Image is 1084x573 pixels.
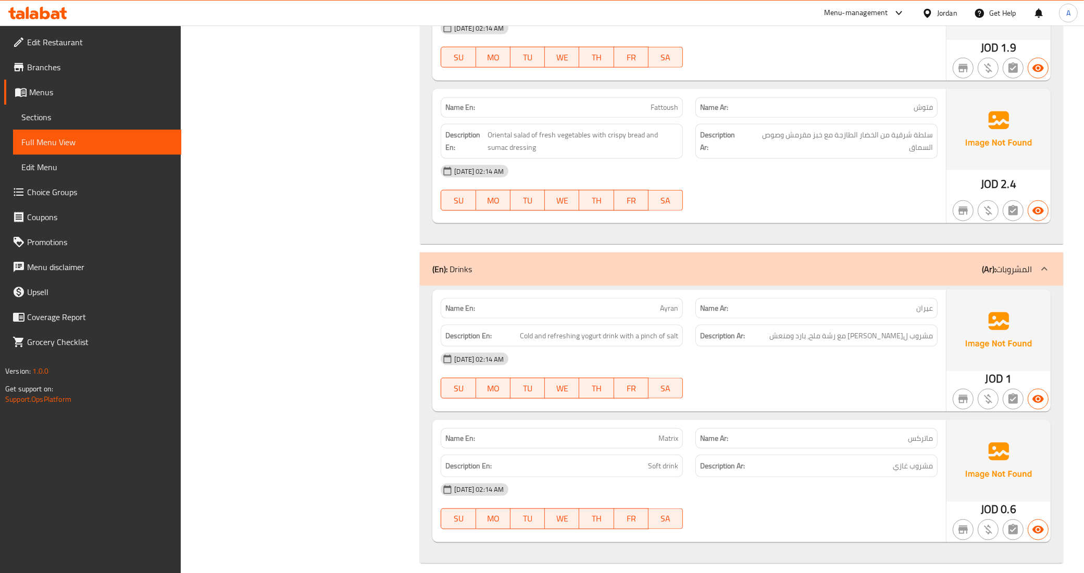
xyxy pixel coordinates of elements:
[618,193,644,208] span: FR
[450,167,508,176] span: [DATE] 02:14 AM
[480,511,506,526] span: MO
[445,102,475,113] strong: Name En:
[476,190,510,211] button: MO
[445,433,475,444] strong: Name En:
[1028,200,1049,221] button: Available
[953,389,974,410] button: Not branch specific item
[618,511,644,526] span: FR
[649,508,683,529] button: SA
[4,30,181,55] a: Edit Restaurant
[4,205,181,230] a: Coupons
[618,381,644,396] span: FR
[441,47,476,68] button: SU
[700,129,743,154] strong: Description Ar:
[549,193,575,208] span: WE
[549,511,575,526] span: WE
[946,420,1051,501] img: Ae5nvW7+0k+MAAAAAElFTkSuQmCC
[488,129,678,154] span: Oriental salad of fresh vegetables with crispy bread and sumac dressing
[13,105,181,130] a: Sections
[618,50,644,65] span: FR
[476,508,510,529] button: MO
[914,102,933,113] span: فتوش
[515,50,541,65] span: TU
[583,193,609,208] span: TH
[545,190,579,211] button: WE
[614,378,649,399] button: FR
[27,61,173,73] span: Branches
[579,190,614,211] button: TH
[445,511,471,526] span: SU
[769,329,933,342] span: مشروب لبن مخفوق مع رشة ملح، بارد ومنعش
[651,102,678,113] span: Fattoush
[1003,519,1024,540] button: Not has choices
[978,389,999,410] button: Purchased item
[13,155,181,180] a: Edit Menu
[824,7,888,19] div: Menu-management
[545,47,579,68] button: WE
[953,519,974,540] button: Not branch specific item
[27,261,173,273] span: Menu disclaimer
[700,102,728,113] strong: Name Ar:
[4,254,181,279] a: Menu disclaimer
[653,511,679,526] span: SA
[583,511,609,526] span: TH
[432,263,472,275] p: Drinks
[1003,389,1024,410] button: Not has choices
[450,23,508,33] span: [DATE] 02:14 AM
[445,50,471,65] span: SU
[441,378,476,399] button: SU
[420,252,1063,286] div: (En): Drinks(Ar):المشروبات
[1003,58,1024,79] button: Not has choices
[476,378,510,399] button: MO
[445,329,492,342] strong: Description En:
[1028,389,1049,410] button: Available
[4,304,181,329] a: Coverage Report
[700,460,745,473] strong: Description Ar:
[480,193,506,208] span: MO
[21,136,173,148] span: Full Menu View
[441,190,476,211] button: SU
[981,499,999,519] span: JOD
[908,433,933,444] span: ماتركس
[4,180,181,205] a: Choice Groups
[510,47,545,68] button: TU
[978,519,999,540] button: Purchased item
[946,89,1051,170] img: Ae5nvW7+0k+MAAAAAElFTkSuQmCC
[545,378,579,399] button: WE
[982,263,1032,275] p: المشروبات
[545,508,579,529] button: WE
[978,58,999,79] button: Purchased item
[515,381,541,396] span: TU
[745,129,933,154] span: سلطة شرقية من الخضار الطازجة مع خبز مقرمش وصوص السماق
[445,193,471,208] span: SU
[946,290,1051,371] img: Ae5nvW7+0k+MAAAAAElFTkSuQmCC
[5,364,31,378] span: Version:
[653,193,679,208] span: SA
[27,186,173,198] span: Choice Groups
[480,381,506,396] span: MO
[549,381,575,396] span: WE
[27,236,173,248] span: Promotions
[27,336,173,348] span: Grocery Checklist
[4,80,181,105] a: Menus
[614,508,649,529] button: FR
[1066,7,1070,19] span: A
[614,47,649,68] button: FR
[32,364,48,378] span: 1.0.0
[27,311,173,323] span: Coverage Report
[649,190,683,211] button: SA
[660,303,678,314] span: Ayran
[937,7,957,19] div: Jordan
[1028,519,1049,540] button: Available
[583,50,609,65] span: TH
[579,378,614,399] button: TH
[480,50,506,65] span: MO
[510,508,545,529] button: TU
[653,381,679,396] span: SA
[700,303,728,314] strong: Name Ar:
[653,50,679,65] span: SA
[29,86,173,98] span: Menus
[5,382,53,396] span: Get support on:
[700,329,745,342] strong: Description Ar:
[579,47,614,68] button: TH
